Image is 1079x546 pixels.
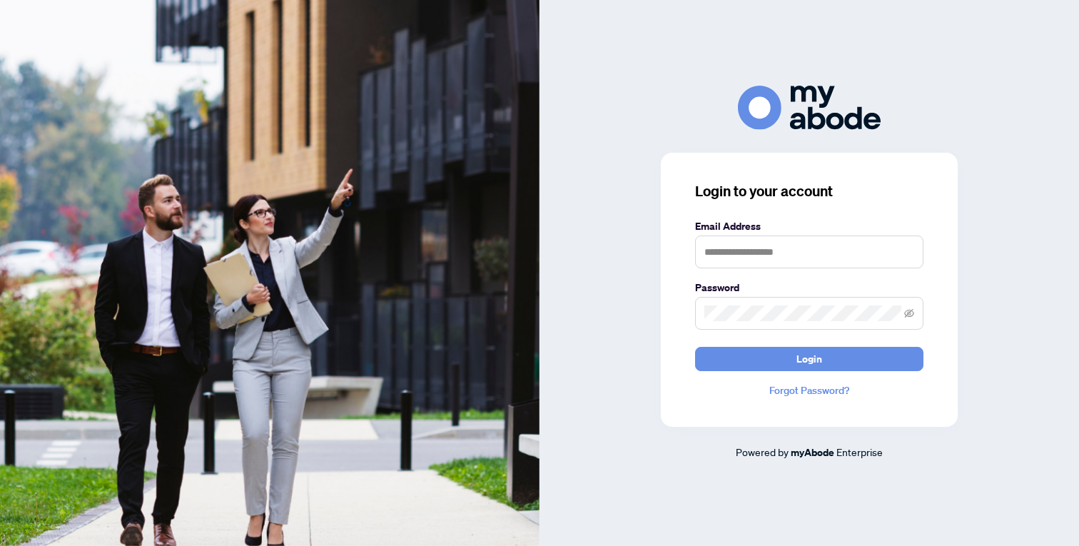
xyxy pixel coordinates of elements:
span: eye-invisible [904,308,914,318]
span: Powered by [736,445,789,458]
a: Forgot Password? [695,383,923,398]
span: Enterprise [836,445,883,458]
label: Password [695,280,923,295]
h3: Login to your account [695,181,923,201]
a: myAbode [791,445,834,460]
span: Login [796,348,822,370]
label: Email Address [695,218,923,234]
img: ma-logo [738,86,881,129]
button: Login [695,347,923,371]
